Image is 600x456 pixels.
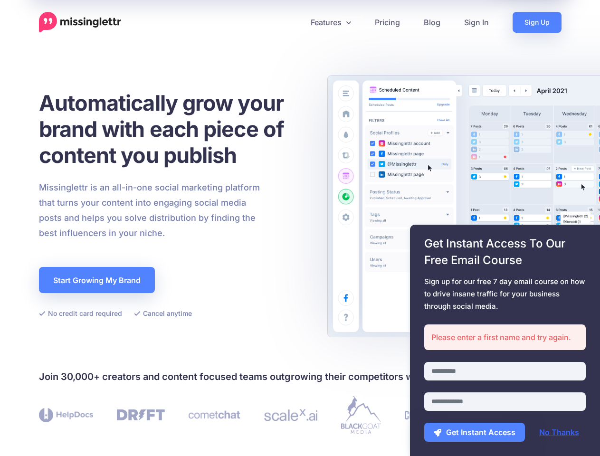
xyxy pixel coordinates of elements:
[424,275,586,313] span: Sign up for our free 7 day email course on how to drive insane traffic for your business through ...
[412,12,452,33] a: Blog
[39,12,121,33] a: Home
[530,423,589,442] a: No Thanks
[39,180,260,241] p: Missinglettr is an all-in-one social marketing platform that turns your content into engaging soc...
[39,369,562,384] h4: Join 30,000+ creators and content focused teams outgrowing their competitors with Missinglettr
[39,90,307,168] h1: Automatically grow your brand with each piece of content you publish
[363,12,412,33] a: Pricing
[424,235,586,268] span: Get Instant Access To Our Free Email Course
[452,12,501,33] a: Sign In
[299,12,363,33] a: Features
[424,423,525,442] button: Get Instant Access
[39,267,155,293] a: Start Growing My Brand
[424,324,586,350] div: Please enter a first name and try again.
[513,12,562,33] a: Sign Up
